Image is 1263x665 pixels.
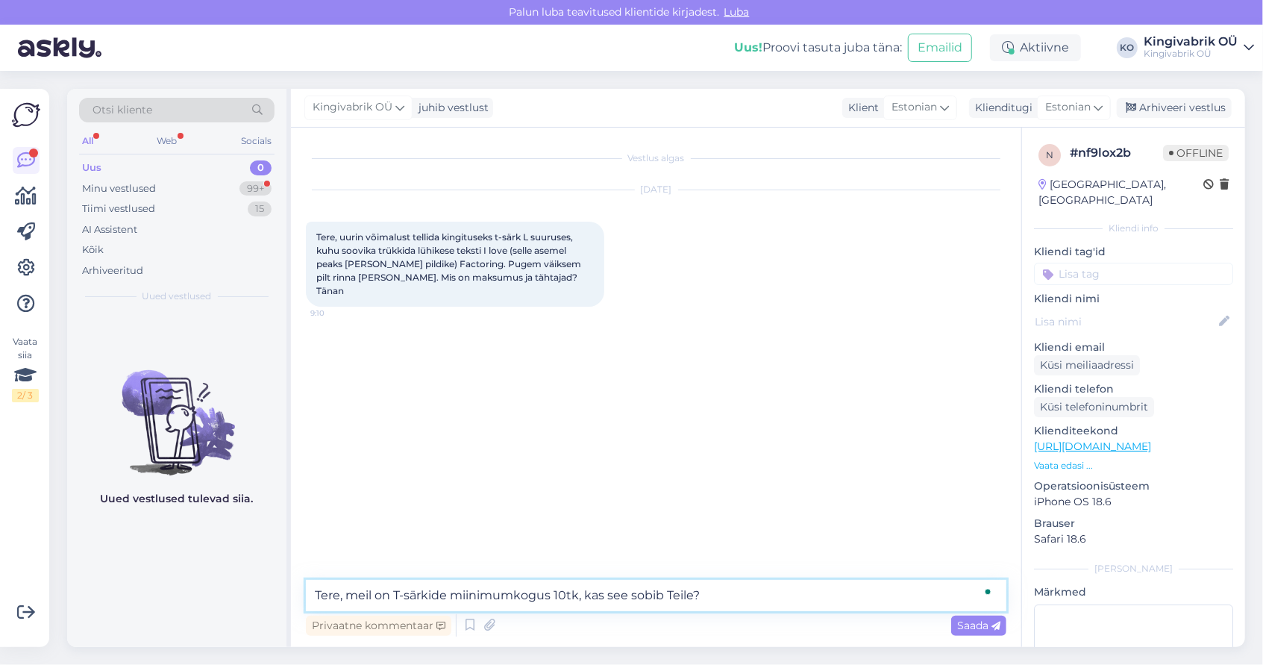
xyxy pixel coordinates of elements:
[1035,313,1216,330] input: Lisa nimi
[1034,478,1233,494] p: Operatsioonisüsteem
[1034,423,1233,439] p: Klienditeekond
[101,491,254,507] p: Uued vestlused tulevad siia.
[1034,381,1233,397] p: Kliendi telefon
[1045,99,1091,116] span: Estonian
[306,183,1006,196] div: [DATE]
[310,307,366,319] span: 9:10
[1034,355,1140,375] div: Küsi meiliaadressi
[248,202,272,216] div: 15
[891,99,937,116] span: Estonian
[12,389,39,402] div: 2 / 3
[12,335,39,402] div: Vaata siia
[82,160,101,175] div: Uus
[1117,37,1138,58] div: KO
[734,39,902,57] div: Proovi tasuta juba täna:
[1038,177,1203,208] div: [GEOGRAPHIC_DATA], [GEOGRAPHIC_DATA]
[82,181,156,196] div: Minu vestlused
[1117,98,1232,118] div: Arhiveeri vestlus
[154,131,181,151] div: Web
[1163,145,1229,161] span: Offline
[734,40,762,54] b: Uus!
[82,202,155,216] div: Tiimi vestlused
[239,181,272,196] div: 99+
[306,580,1006,611] textarea: To enrich screen reader interactions, please activate Accessibility in Grammarly extension settings
[82,222,137,237] div: AI Assistent
[306,616,451,636] div: Privaatne kommentaar
[1144,36,1254,60] a: Kingivabrik OÜKingivabrik OÜ
[413,100,489,116] div: juhib vestlust
[313,99,392,116] span: Kingivabrik OÜ
[1034,244,1233,260] p: Kliendi tag'id
[1034,222,1233,235] div: Kliendi info
[1034,440,1151,453] a: [URL][DOMAIN_NAME]
[1034,516,1233,531] p: Brauser
[316,231,583,296] span: Tere, uurin võimalust tellida kingituseks t-särk L suuruses, kuhu soovika trükkida lühikese tekst...
[1046,149,1053,160] span: n
[12,101,40,129] img: Askly Logo
[82,263,143,278] div: Arhiveeritud
[1034,494,1233,510] p: iPhone OS 18.6
[908,34,972,62] button: Emailid
[93,102,152,118] span: Otsi kliente
[1070,144,1163,162] div: # nf9lox2b
[1034,531,1233,547] p: Safari 18.6
[1034,584,1233,600] p: Märkmed
[969,100,1032,116] div: Klienditugi
[1034,562,1233,575] div: [PERSON_NAME]
[67,343,286,478] img: No chats
[990,34,1081,61] div: Aktiivne
[1034,397,1154,417] div: Küsi telefoninumbrit
[957,619,1000,632] span: Saada
[1144,36,1238,48] div: Kingivabrik OÜ
[306,152,1006,165] div: Vestlus algas
[1034,459,1233,472] p: Vaata edasi ...
[1144,48,1238,60] div: Kingivabrik OÜ
[142,290,212,303] span: Uued vestlused
[1034,263,1233,285] input: Lisa tag
[1034,340,1233,355] p: Kliendi email
[250,160,272,175] div: 0
[82,243,104,257] div: Kõik
[79,131,96,151] div: All
[720,5,754,19] span: Luba
[1034,291,1233,307] p: Kliendi nimi
[238,131,275,151] div: Socials
[842,100,879,116] div: Klient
